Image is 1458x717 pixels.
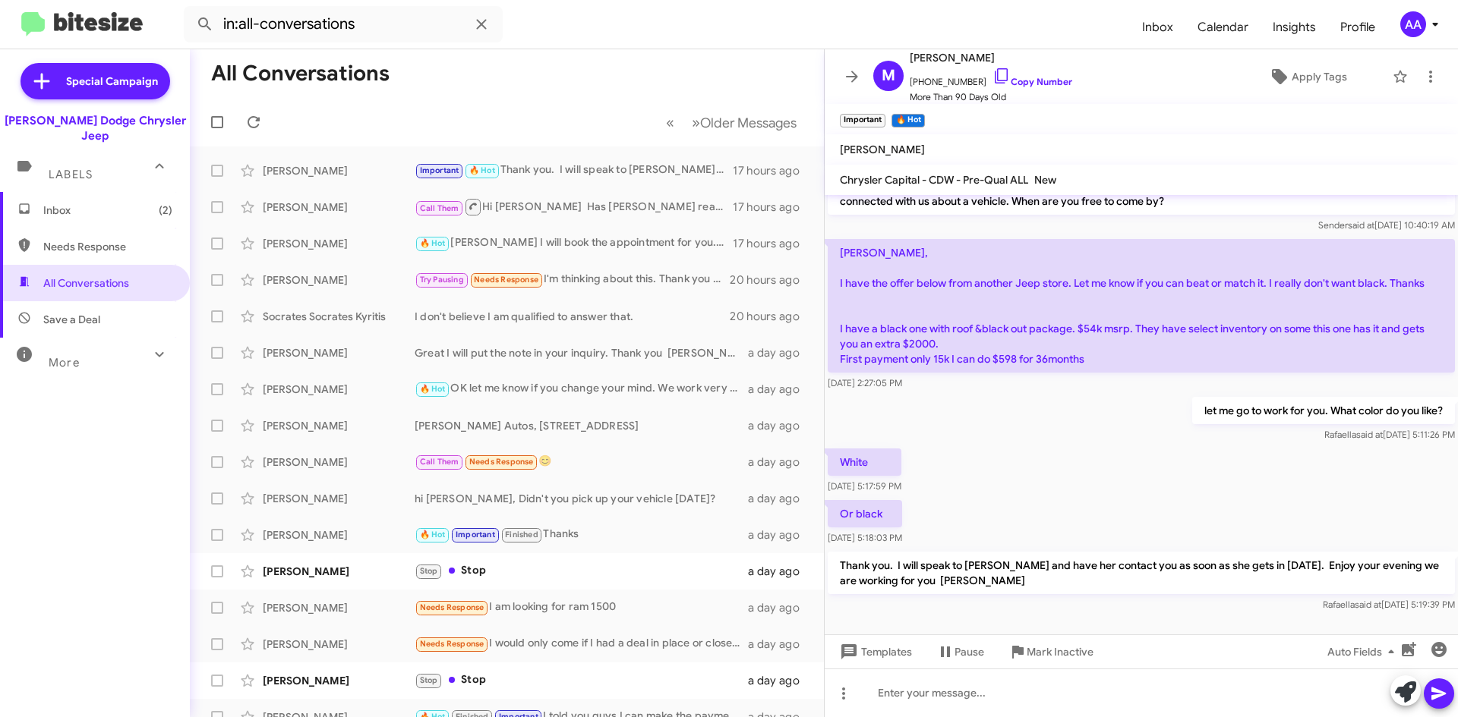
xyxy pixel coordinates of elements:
div: [PERSON_NAME] [263,491,415,506]
button: AA [1387,11,1441,37]
div: [PERSON_NAME] [263,418,415,433]
span: Try Pausing [420,275,464,285]
p: White [828,448,901,476]
div: a day ago [748,382,812,397]
span: New [1034,173,1056,187]
div: I don't believe I am qualified to answer that. [415,309,730,324]
div: Great I will put the note in your inquiry. Thank you [PERSON_NAME] [415,345,748,360]
div: [PERSON_NAME] [263,637,415,652]
span: 🔥 Hot [420,238,446,248]
button: Pause [924,638,996,665]
button: Previous [657,107,683,138]
div: a day ago [748,527,812,542]
button: Auto Fields [1315,638,1412,665]
button: Apply Tags [1229,63,1385,90]
span: 🔥 Hot [420,530,446,539]
p: [PERSON_NAME], I have the offer below from another Jeep store. Let me know if you can beat or mat... [828,239,1455,373]
div: [PERSON_NAME] [263,382,415,397]
div: Socrates Socrates Kyritis [263,309,415,324]
div: a day ago [748,564,812,579]
span: Important [456,530,495,539]
span: Stop [420,566,438,576]
span: Templates [837,638,912,665]
div: [PERSON_NAME] [263,600,415,615]
div: a day ago [748,600,812,615]
span: Mark Inactive [1027,638,1093,665]
a: Special Campaign [21,63,170,99]
div: [PERSON_NAME] [263,163,415,178]
div: I'm thinking about this. Thank you I'll let you know [415,271,730,288]
span: Needs Response [420,639,484,649]
div: a day ago [748,637,812,652]
small: 🔥 Hot [892,114,924,127]
div: Thank you. I will speak to [PERSON_NAME] and have her contact you as soon as she gets in [DATE]. ... [415,162,733,179]
p: Thank you. I will speak to [PERSON_NAME] and have her contact you as soon as she gets in [DATE]. ... [828,552,1455,594]
a: Inbox [1130,5,1185,49]
div: Hi [PERSON_NAME] Has [PERSON_NAME] reached out for you? [415,197,733,216]
div: [PERSON_NAME] [263,272,415,288]
div: [PERSON_NAME] [263,527,415,542]
span: Needs Response [469,457,534,467]
span: [DATE] 5:17:59 PM [828,480,901,492]
div: I am looking for ram 1500 [415,599,748,616]
div: [PERSON_NAME] [263,673,415,688]
span: » [692,113,700,132]
span: Rafaella [DATE] 5:19:39 PM [1323,599,1455,610]
span: Labels [49,168,93,181]
nav: Page navigation example [658,107,806,138]
input: Search [184,6,503,42]
span: More [49,356,80,370]
span: Sender [DATE] 10:40:19 AM [1318,219,1455,231]
span: Pause [955,638,984,665]
div: a day ago [748,418,812,433]
button: Mark Inactive [996,638,1106,665]
span: Chrysler Capital - CDW - Pre-Qual ALL [840,173,1028,187]
span: Older Messages [700,115,797,131]
span: Call Them [420,457,459,467]
span: Stop [420,675,438,685]
span: said at [1355,599,1381,610]
span: Rafaella [DATE] 5:11:26 PM [1324,429,1455,440]
div: a day ago [748,345,812,360]
h1: All Conversations [211,61,390,86]
div: 20 hours ago [730,309,812,324]
span: More Than 90 Days Old [910,90,1072,105]
div: [PERSON_NAME] [263,200,415,215]
div: 20 hours ago [730,272,812,288]
div: 17 hours ago [733,163,812,178]
a: Profile [1328,5,1387,49]
div: Stop [415,562,748,580]
span: (2) [159,203,172,218]
span: [DATE] 5:18:03 PM [828,532,902,543]
span: Calendar [1185,5,1261,49]
span: [PERSON_NAME] [840,143,925,156]
div: I would only come if I had a deal in place or close to it on the phone. I'm looking all round rig... [415,635,748,653]
div: AA [1400,11,1426,37]
span: Auto Fields [1327,638,1400,665]
div: [PERSON_NAME] I will book the appointment for you. You can tell me which two later or [DATE] [PER... [415,234,733,252]
a: Insights [1261,5,1328,49]
div: a day ago [748,673,812,688]
a: Copy Number [993,76,1072,87]
div: 😊 [415,453,748,470]
p: Or black [828,500,902,527]
div: a day ago [748,454,812,470]
span: [PERSON_NAME] [910,49,1072,67]
span: Important [420,165,459,175]
span: Apply Tags [1292,63,1347,90]
span: [PHONE_NUMBER] [910,67,1072,90]
span: M [882,64,895,88]
span: said at [1356,429,1383,440]
small: Important [840,114,885,127]
div: a day ago [748,491,812,506]
span: « [666,113,674,132]
span: Needs Response [420,602,484,612]
span: 🔥 Hot [420,384,446,394]
span: Needs Response [43,239,172,254]
span: said at [1348,219,1374,231]
span: All Conversations [43,275,129,291]
button: Templates [825,638,924,665]
div: Thanks [415,526,748,543]
span: [DATE] 2:27:05 PM [828,377,902,388]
